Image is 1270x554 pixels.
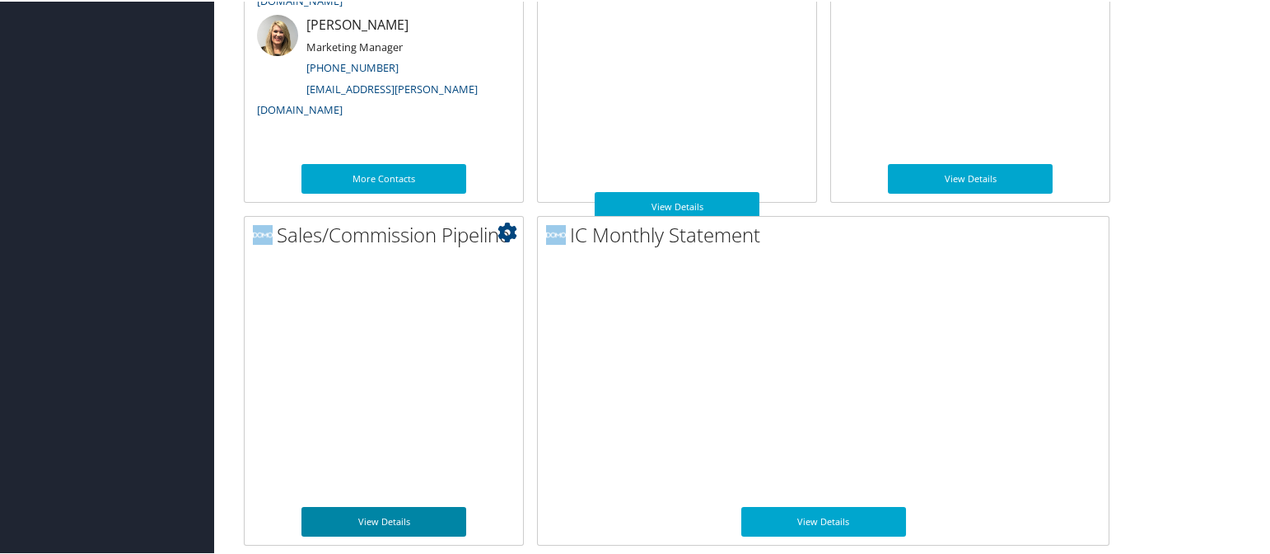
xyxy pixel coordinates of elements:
a: [EMAIL_ADDRESS][PERSON_NAME][DOMAIN_NAME] [257,80,478,116]
a: View Details [595,190,759,220]
a: [PHONE_NUMBER] [306,59,399,73]
a: View Details [888,162,1053,192]
img: domo-logo.png [253,223,273,243]
a: View Details [301,505,466,535]
img: domo-logo.png [546,223,566,243]
a: View Details [741,505,906,535]
a: More Contacts [301,162,466,192]
h2: IC Monthly Statement [546,219,1109,247]
img: ali-moffitt.jpg [257,13,298,54]
small: Marketing Manager [306,38,403,53]
li: [PERSON_NAME] [249,13,519,123]
h2: Sales/Commission Pipeline [253,219,523,247]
